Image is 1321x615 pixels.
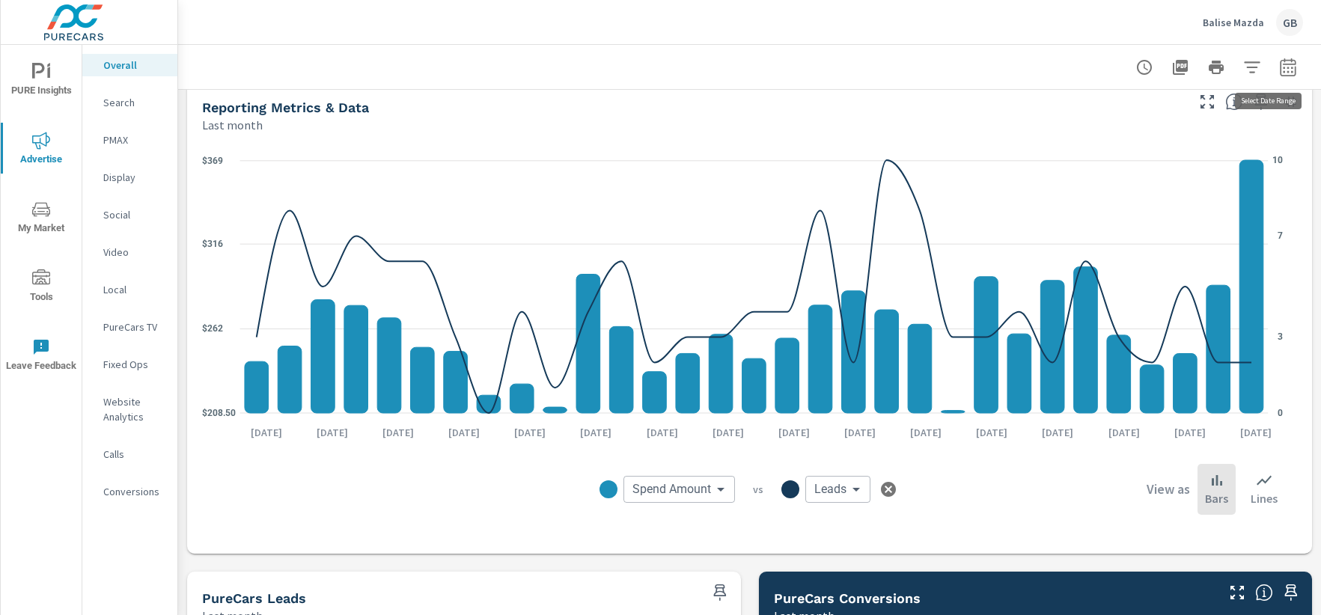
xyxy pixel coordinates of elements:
p: Search [103,95,165,110]
p: Conversions [103,484,165,499]
p: [DATE] [965,425,1018,440]
button: Print Report [1201,52,1231,82]
span: Leave Feedback [5,338,77,375]
text: 3 [1278,331,1283,342]
h5: Reporting Metrics & Data [202,100,369,115]
p: Lines [1251,489,1278,507]
span: Save this to your personalized report [1279,581,1303,605]
p: [DATE] [636,425,689,440]
div: Calls [82,443,177,465]
div: Fixed Ops [82,353,177,376]
div: Overall [82,54,177,76]
p: Local [103,282,165,297]
span: Leads [814,482,846,497]
div: GB [1276,9,1303,36]
p: Last month [202,116,263,134]
span: Advertise [5,132,77,168]
p: PMAX [103,132,165,147]
button: "Export Report to PDF" [1165,52,1195,82]
div: Local [82,278,177,301]
text: $369 [202,156,223,166]
div: PureCars TV [82,316,177,338]
p: Bars [1205,489,1228,507]
span: Tools [5,269,77,306]
p: [DATE] [1031,425,1084,440]
p: Overall [103,58,165,73]
p: [DATE] [900,425,952,440]
p: Balise Mazda [1203,16,1264,29]
h5: PureCars Conversions [774,590,921,606]
p: [DATE] [372,425,424,440]
p: [DATE] [306,425,359,440]
p: Fixed Ops [103,357,165,372]
p: [DATE] [504,425,556,440]
h5: PureCars Leads [202,590,306,606]
p: [DATE] [702,425,754,440]
div: Spend Amount [623,476,735,503]
button: Make Fullscreen [1225,581,1249,605]
div: Display [82,166,177,189]
span: Save this to your personalized report [708,581,732,605]
p: [DATE] [438,425,490,440]
button: Apply Filters [1237,52,1267,82]
span: Save this to your personalized report [1249,90,1273,114]
text: $208.50 [202,408,236,418]
p: [DATE] [1230,425,1282,440]
p: [DATE] [768,425,820,440]
div: Website Analytics [82,391,177,428]
text: 10 [1272,155,1283,165]
p: Display [103,170,165,185]
span: PURE Insights [5,63,77,100]
button: Minimize Widget [1279,90,1303,114]
p: [DATE] [1164,425,1216,440]
text: 7 [1278,230,1283,241]
div: Video [82,241,177,263]
div: Social [82,204,177,226]
p: Calls [103,447,165,462]
p: Website Analytics [103,394,165,424]
div: Leads [805,476,870,503]
p: [DATE] [240,425,293,440]
p: Video [103,245,165,260]
p: vs [735,483,781,496]
p: [DATE] [834,425,886,440]
p: PureCars TV [103,319,165,334]
h6: View as [1147,482,1190,497]
div: nav menu [1,45,82,389]
div: PMAX [82,129,177,151]
p: [DATE] [570,425,622,440]
text: 0 [1278,408,1283,418]
p: [DATE] [1098,425,1150,440]
text: $316 [202,239,223,249]
span: My Market [5,201,77,237]
span: Spend Amount [632,482,711,497]
p: Social [103,207,165,222]
span: Understand conversion over the selected time range. [1255,584,1273,602]
div: Conversions [82,480,177,503]
text: $262 [202,323,223,334]
div: Search [82,91,177,114]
